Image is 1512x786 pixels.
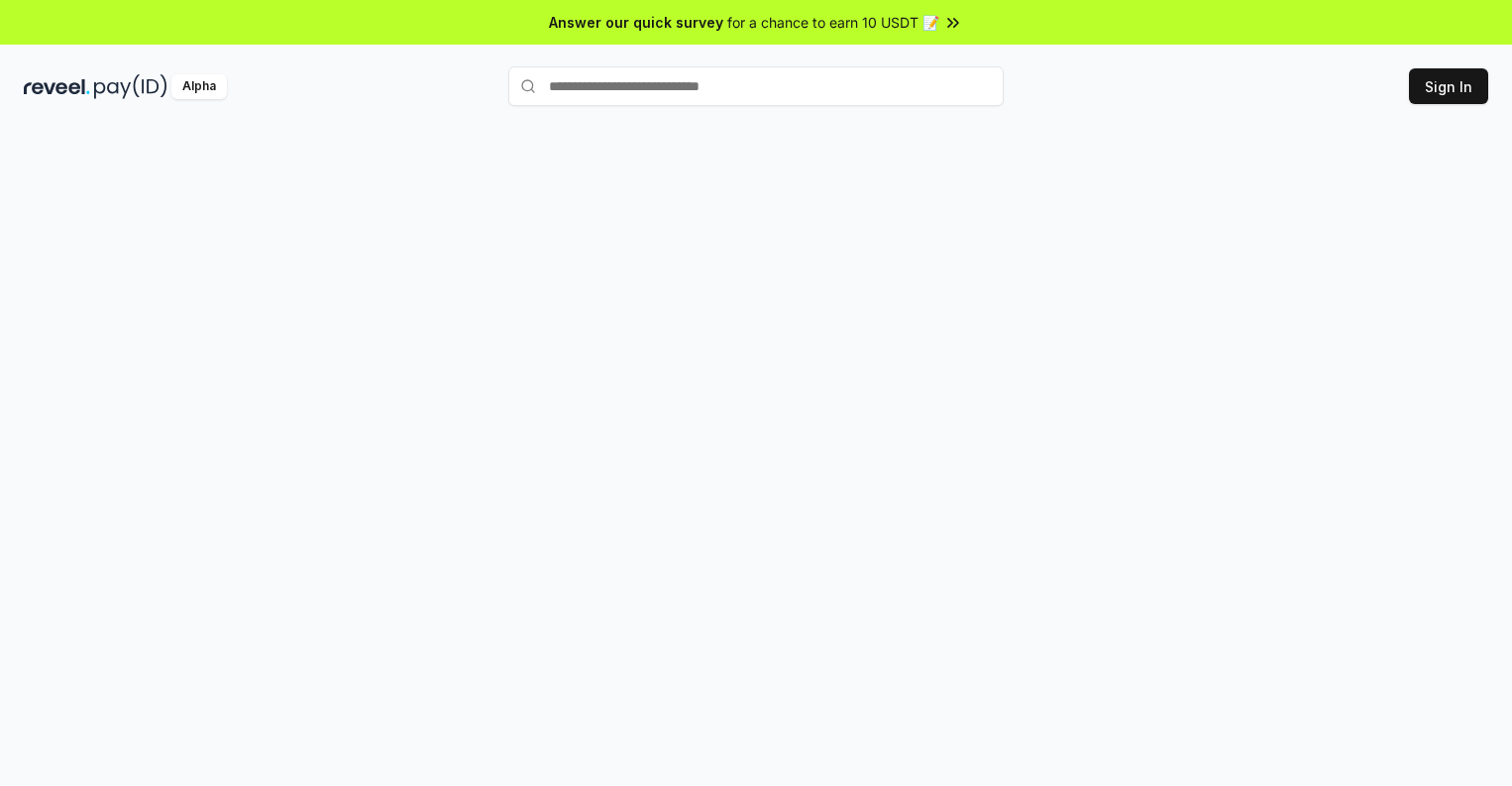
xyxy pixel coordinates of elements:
[94,74,167,99] img: pay_id
[24,74,90,99] img: reveel_dark
[727,12,939,33] span: for a chance to earn 10 USDT 📝
[549,12,723,33] span: Answer our quick survey
[171,74,227,99] div: Alpha
[1409,68,1488,104] button: Sign In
